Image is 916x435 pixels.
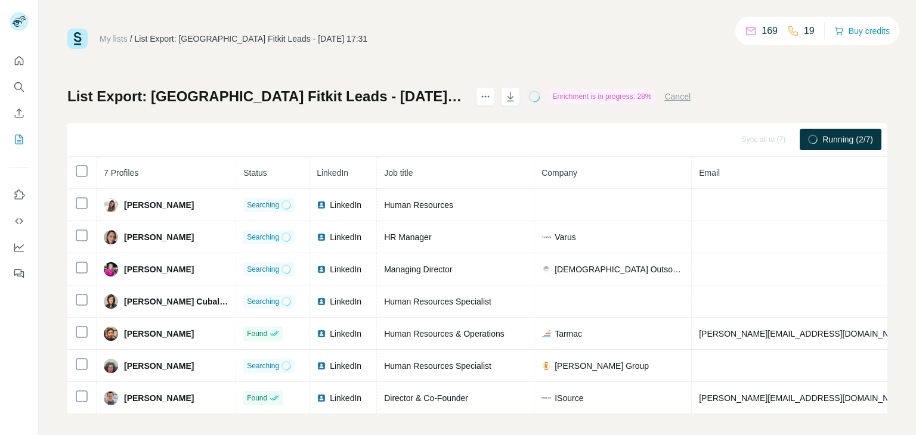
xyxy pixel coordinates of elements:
span: [PERSON_NAME] [124,392,194,404]
img: company-logo [541,265,551,274]
span: [PERSON_NAME] [124,360,194,372]
span: Email [699,168,720,178]
button: actions [476,87,495,106]
span: ISource [555,392,583,404]
span: Job title [384,168,413,178]
span: Found [247,393,267,403]
img: Avatar [104,294,118,309]
span: Found [247,328,267,339]
img: LinkedIn logo [317,393,326,403]
span: [PERSON_NAME] Group [555,360,649,372]
button: Enrich CSV [10,102,29,124]
span: LinkedIn [330,231,361,243]
span: [PERSON_NAME] [124,263,194,275]
span: Managing Director [384,265,452,274]
img: company-logo [541,361,551,371]
span: Tarmac [555,328,582,340]
span: Searching [247,296,279,307]
span: [PERSON_NAME][EMAIL_ADDRESS][DOMAIN_NAME] [699,393,909,403]
button: Quick start [10,50,29,72]
span: Searching [247,264,279,275]
span: [PERSON_NAME] [124,328,194,340]
span: LinkedIn [330,392,361,404]
img: LinkedIn logo [317,200,326,210]
p: 169 [762,24,778,38]
img: LinkedIn logo [317,297,326,306]
span: Human Resources & Operations [384,329,505,338]
span: LinkedIn [330,360,361,372]
span: [PERSON_NAME] [124,199,194,211]
span: LinkedIn [330,296,361,307]
h1: List Export: [GEOGRAPHIC_DATA] Fitkit Leads - [DATE] 17:31 [67,87,465,106]
span: LinkedIn [330,199,361,211]
img: Avatar [104,230,118,244]
p: 19 [804,24,815,38]
span: [PERSON_NAME][EMAIL_ADDRESS][DOMAIN_NAME] [699,329,909,338]
img: LinkedIn logo [317,361,326,371]
div: List Export: [GEOGRAPHIC_DATA] Fitkit Leads - [DATE] 17:31 [135,33,368,45]
span: LinkedIn [330,263,361,275]
span: Running (2/7) [822,133,873,145]
span: Searching [247,232,279,243]
span: 7 Profiles [104,168,138,178]
img: Surfe Logo [67,29,88,49]
button: Search [10,76,29,98]
button: Use Surfe API [10,210,29,232]
span: Human Resources Specialist [384,361,491,371]
img: company-logo [541,232,551,242]
span: LinkedIn [317,168,348,178]
img: LinkedIn logo [317,232,326,242]
button: Use Surfe on LinkedIn [10,184,29,206]
span: Human Resources [384,200,453,210]
button: Feedback [10,263,29,284]
span: Human Resources Specialist [384,297,491,306]
a: My lists [100,34,128,44]
img: Avatar [104,391,118,405]
img: company-logo [541,329,551,338]
div: Enrichment is in progress: 28% [549,89,655,104]
button: My lists [10,129,29,150]
span: HR Manager [384,232,431,242]
span: [PERSON_NAME] Cubalevska [124,296,228,307]
img: LinkedIn logo [317,329,326,338]
button: Cancel [664,91,691,102]
img: Avatar [104,262,118,276]
img: Avatar [104,327,118,341]
span: [PERSON_NAME] [124,231,194,243]
li: / [130,33,132,45]
span: Varus [555,231,576,243]
span: Director & Co-Founder [384,393,468,403]
span: Status [243,168,267,178]
span: Company [541,168,577,178]
span: Searching [247,361,279,371]
img: Avatar [104,359,118,373]
span: Searching [247,200,279,210]
img: company-logo [541,393,551,403]
img: Avatar [104,198,118,212]
span: [DEMOGRAPHIC_DATA] Outsource [555,263,684,275]
button: Buy credits [834,23,890,39]
span: LinkedIn [330,328,361,340]
button: Dashboard [10,237,29,258]
img: LinkedIn logo [317,265,326,274]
